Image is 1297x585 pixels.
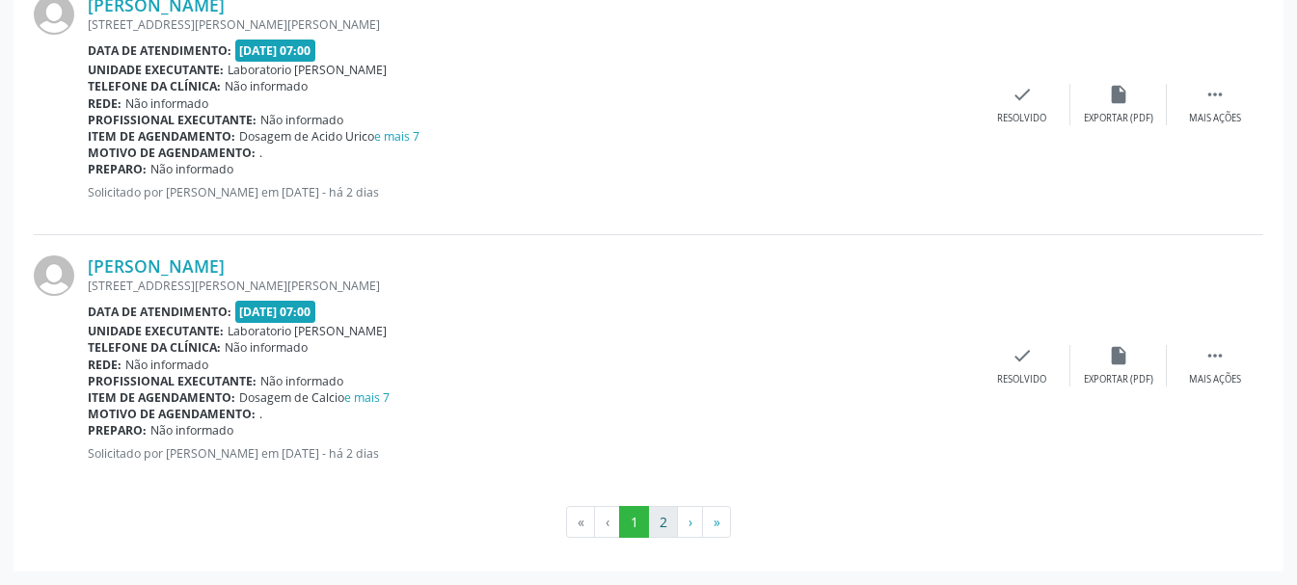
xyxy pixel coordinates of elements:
b: Profissional executante: [88,373,257,389]
button: Go to next page [677,506,703,539]
b: Data de atendimento: [88,304,231,320]
div: Exportar (PDF) [1084,373,1153,386]
b: Rede: [88,95,122,112]
span: . [259,406,262,422]
span: Não informado [150,422,233,439]
button: Go to page 1 [619,506,649,539]
span: Não informado [260,112,343,128]
span: . [259,145,262,161]
img: img [34,255,74,296]
span: Laboratorio [PERSON_NAME] [228,323,387,339]
span: [DATE] 07:00 [235,40,316,62]
i:  [1204,84,1226,105]
span: Não informado [260,373,343,389]
i: insert_drive_file [1108,84,1129,105]
a: e mais 7 [344,389,390,406]
div: Exportar (PDF) [1084,112,1153,125]
b: Data de atendimento: [88,42,231,59]
a: e mais 7 [374,128,419,145]
button: Go to last page [702,506,731,539]
b: Telefone da clínica: [88,339,221,356]
b: Rede: [88,357,122,373]
span: Não informado [125,95,208,112]
span: Dosagem de Calcio [239,389,390,406]
b: Profissional executante: [88,112,257,128]
span: Não informado [225,339,308,356]
span: [DATE] 07:00 [235,301,316,323]
b: Preparo: [88,422,147,439]
b: Telefone da clínica: [88,78,221,94]
span: Não informado [150,161,233,177]
span: Dosagem de Acido Urico [239,128,419,145]
i: check [1012,84,1033,105]
div: Mais ações [1189,112,1241,125]
b: Motivo de agendamento: [88,145,256,161]
span: Não informado [125,357,208,373]
div: Resolvido [997,373,1046,386]
div: [STREET_ADDRESS][PERSON_NAME][PERSON_NAME] [88,16,974,33]
div: Resolvido [997,112,1046,125]
b: Preparo: [88,161,147,177]
span: Laboratorio [PERSON_NAME] [228,62,387,78]
a: [PERSON_NAME] [88,255,225,277]
b: Motivo de agendamento: [88,406,256,422]
ul: Pagination [34,506,1263,539]
i:  [1204,345,1226,366]
div: Mais ações [1189,373,1241,386]
i: insert_drive_file [1108,345,1129,366]
button: Go to page 2 [648,506,678,539]
div: [STREET_ADDRESS][PERSON_NAME][PERSON_NAME] [88,278,974,294]
i: check [1012,345,1033,366]
b: Item de agendamento: [88,389,235,406]
p: Solicitado por [PERSON_NAME] em [DATE] - há 2 dias [88,445,974,462]
b: Unidade executante: [88,62,224,78]
b: Item de agendamento: [88,128,235,145]
span: Não informado [225,78,308,94]
p: Solicitado por [PERSON_NAME] em [DATE] - há 2 dias [88,184,974,200]
b: Unidade executante: [88,323,224,339]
